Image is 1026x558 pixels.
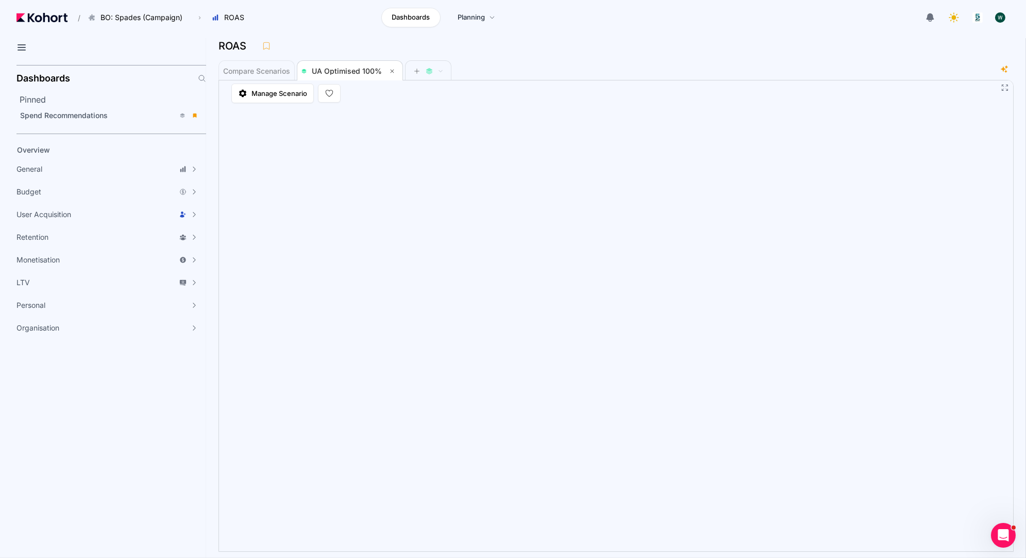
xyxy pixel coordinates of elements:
button: BO: Spades (Campaign) [82,9,193,26]
span: › [196,13,203,22]
span: BO: Spades (Campaign) [100,12,182,23]
iframe: Intercom live chat [991,523,1016,548]
a: Spend Recommendations [16,108,203,123]
span: ROAS [224,12,244,23]
span: Personal [16,300,45,310]
h2: Pinned [20,93,206,106]
h3: ROAS [218,41,253,51]
span: Spend Recommendations [20,111,108,120]
span: LTV [16,277,30,288]
span: Manage Scenario [251,88,307,99]
span: Organisation [16,323,59,333]
span: Compare Scenarios [223,68,290,75]
span: Budget [16,187,41,197]
button: ROAS [206,9,255,26]
span: Retention [16,232,48,242]
span: UA Optimised 100% [312,67,382,75]
img: logo_logo_images_1_20240607072359498299_20240828135028712857.jpeg [972,12,983,23]
a: Dashboards [381,8,441,27]
h2: Dashboards [16,74,70,83]
a: Overview [13,142,189,158]
img: Kohort logo [16,13,68,22]
span: Dashboards [392,12,430,23]
span: User Acquisition [16,209,71,220]
a: Manage Scenario [231,84,314,103]
a: Planning [447,8,506,27]
span: Planning [458,12,485,23]
span: Overview [17,145,50,154]
span: / [70,12,80,23]
span: General [16,164,42,174]
button: Fullscreen [1001,84,1009,92]
span: Monetisation [16,255,60,265]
